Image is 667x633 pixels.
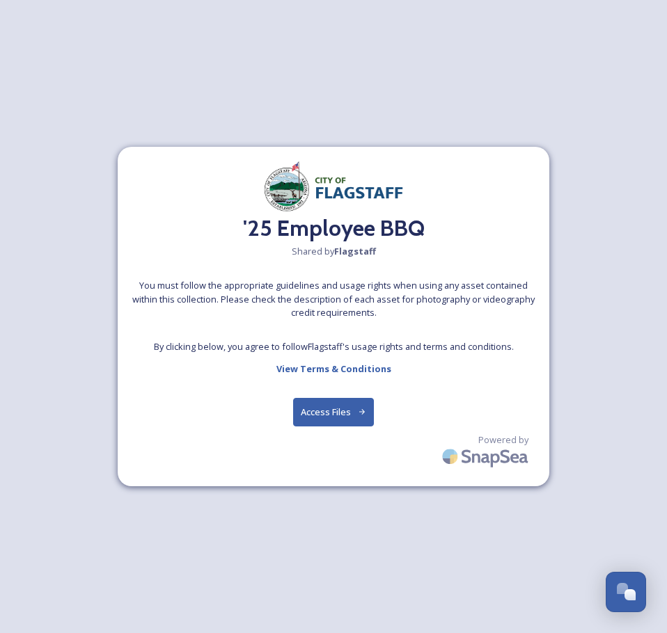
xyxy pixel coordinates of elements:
[293,398,375,426] button: Access Files
[438,440,535,473] img: SnapSea Logo
[132,279,535,319] span: You must follow the appropriate guidelines and usage rights when using any asset contained within...
[334,245,376,257] strong: Flagstaff
[478,433,528,447] span: Powered by
[292,245,376,258] span: Shared by
[276,360,391,377] a: View Terms & Conditions
[264,161,403,212] img: Document.png
[276,362,391,375] strong: View Terms & Conditions
[606,572,646,612] button: Open Chat
[154,340,514,353] span: By clicking below, you agree to follow Flagstaff 's usage rights and terms and conditions.
[243,211,425,245] h2: '25 Employee BBQ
